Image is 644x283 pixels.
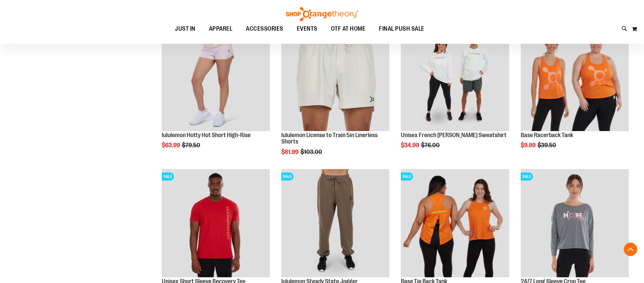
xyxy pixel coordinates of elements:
a: Product image for 24/7 Long Sleeve Crop TeeSALE [521,169,629,278]
span: SALE [521,172,533,181]
a: Product image for Base Racerback TankSALE [521,23,629,132]
span: EVENTS [297,21,317,36]
span: $79.50 [182,142,201,149]
img: Product image for Base Tie Back Tank [401,169,509,277]
span: ACCESSORIES [246,21,283,36]
span: $9.99 [521,142,537,149]
a: ACCESSORIES [239,21,290,37]
a: lululemon Steady State JoggerSALE [281,169,389,278]
img: Product image for Unisex Short Sleeve Recovery Tee [162,169,270,277]
span: $39.50 [538,142,557,149]
span: APPAREL [209,21,233,36]
a: JUST IN [168,21,202,37]
a: APPAREL [202,21,239,37]
img: Product image for 24/7 Long Sleeve Crop Tee [521,169,629,277]
span: SALE [162,172,174,181]
span: $63.99 [162,142,181,149]
a: EVENTS [290,21,324,37]
span: $34.99 [401,142,420,149]
div: product [278,20,393,172]
a: Product image for Base Tie Back TankSALE [401,169,509,278]
a: Unisex French [PERSON_NAME] Sweatshirt [401,132,507,138]
img: lululemon Hotty Hot Short High-Rise [162,23,270,131]
img: lululemon License to Train 5in Linerless Shorts [281,23,389,131]
a: OTF AT HOME [324,21,372,37]
a: lululemon License to Train 5in Linerless ShortsSALE [281,23,389,132]
a: Unisex French Terry Crewneck Sweatshirt primary imageSALE [401,23,509,132]
a: lululemon Hotty Hot Short High-Rise [162,132,251,138]
img: Unisex French Terry Crewneck Sweatshirt primary image [401,23,509,131]
button: Back To Top [624,243,637,256]
div: product [158,20,273,166]
span: OTF AT HOME [331,21,366,36]
div: product [517,20,632,166]
a: Product image for Unisex Short Sleeve Recovery TeeSALE [162,169,270,278]
img: lululemon Steady State Jogger [281,169,389,277]
span: SALE [401,172,413,181]
span: $103.00 [301,149,323,155]
span: JUST IN [175,21,196,36]
span: $76.00 [421,142,441,149]
img: Shop Orangetheory [285,7,359,21]
span: $81.99 [281,149,300,155]
a: Base Racerback Tank [521,132,573,138]
span: SALE [281,172,293,181]
a: lululemon Hotty Hot Short High-RiseSALE [162,23,270,132]
span: FINAL PUSH SALE [379,21,424,36]
a: FINAL PUSH SALE [372,21,431,36]
div: product [397,20,512,166]
img: Product image for Base Racerback Tank [521,23,629,131]
a: lululemon License to Train 5in Linerless Shorts [281,132,378,145]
